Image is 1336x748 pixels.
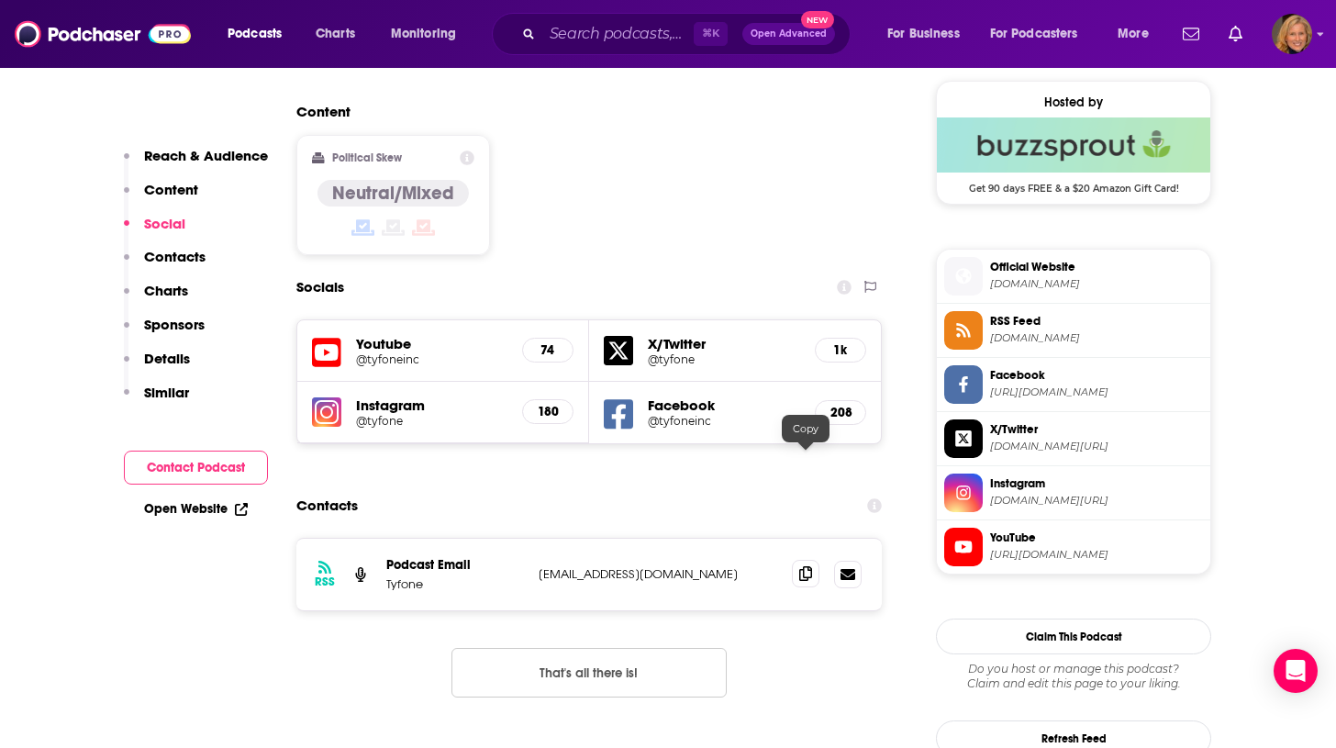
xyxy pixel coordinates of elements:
button: Charts [124,282,188,316]
a: RSS Feed[DOMAIN_NAME] [944,311,1203,350]
div: Hosted by [937,95,1210,110]
a: Official Website[DOMAIN_NAME] [944,257,1203,296]
a: X/Twitter[DOMAIN_NAME][URL] [944,419,1203,458]
button: Details [124,350,190,384]
button: Content [124,181,198,215]
img: Buzzsprout Deal: Get 90 days FREE & a $20 Amazon Gift Card! [937,117,1210,173]
a: Instagram[DOMAIN_NAME][URL] [944,474,1203,512]
div: Claim and edit this page to your liking. [936,662,1211,691]
p: Similar [144,384,189,401]
a: @tyfone [648,352,800,366]
a: YouTube[URL][DOMAIN_NAME] [944,528,1203,566]
h2: Content [296,103,867,120]
h3: RSS [315,575,335,589]
span: ⌘ K [694,22,728,46]
p: Details [144,350,190,367]
span: Monitoring [391,21,456,47]
input: Search podcasts, credits, & more... [542,19,694,49]
span: Facebook [990,367,1203,384]
a: @tyfoneinc [356,352,507,366]
span: instagram.com/tyfone [990,494,1203,508]
span: digitalbankingpodcast.com [990,277,1203,291]
a: Charts [304,19,366,49]
h5: Facebook [648,396,800,414]
button: Nothing here. [451,648,727,698]
p: Contacts [144,248,206,265]
p: Tyfone [386,576,524,592]
button: Contact Podcast [124,451,268,485]
h5: X/Twitter [648,335,800,352]
h5: Youtube [356,335,507,352]
a: Open Website [144,501,248,517]
span: Get 90 days FREE & a $20 Amazon Gift Card! [937,173,1210,195]
button: open menu [1105,19,1172,49]
span: Charts [316,21,355,47]
span: Open Advanced [751,29,827,39]
a: Facebook[URL][DOMAIN_NAME] [944,365,1203,404]
span: Instagram [990,475,1203,492]
button: Claim This Podcast [936,619,1211,654]
img: iconImage [312,397,341,427]
button: Open AdvancedNew [742,23,835,45]
p: Sponsors [144,316,205,333]
button: open menu [978,19,1105,49]
h5: 208 [830,405,851,420]
h5: 1k [830,342,851,358]
a: Buzzsprout Deal: Get 90 days FREE & a $20 Amazon Gift Card! [937,117,1210,193]
h2: Political Skew [332,151,402,164]
h5: Instagram [356,396,507,414]
button: Similar [124,384,189,418]
h5: 74 [538,342,558,358]
span: RSS Feed [990,313,1203,329]
p: Podcast Email [386,557,524,573]
p: [EMAIL_ADDRESS][DOMAIN_NAME] [539,566,777,582]
p: Reach & Audience [144,147,268,164]
p: Social [144,215,185,232]
a: @tyfone [356,414,507,428]
img: User Profile [1272,14,1312,54]
span: twitter.com/tyfone [990,440,1203,453]
button: open menu [378,19,480,49]
span: More [1118,21,1149,47]
div: Copy [782,415,829,442]
button: Sponsors [124,316,205,350]
button: Contacts [124,248,206,282]
button: Reach & Audience [124,147,268,181]
span: YouTube [990,530,1203,546]
img: Podchaser - Follow, Share and Rate Podcasts [15,17,191,51]
h2: Contacts [296,488,358,523]
span: For Business [887,21,960,47]
button: open menu [215,19,306,49]
h5: 180 [538,404,558,419]
div: Open Intercom Messenger [1274,649,1318,693]
span: https://www.facebook.com/tyfoneinc [990,385,1203,399]
p: Content [144,181,198,198]
div: Search podcasts, credits, & more... [509,13,868,55]
span: feeds.buzzsprout.com [990,331,1203,345]
span: Do you host or manage this podcast? [936,662,1211,676]
span: For Podcasters [990,21,1078,47]
span: Podcasts [228,21,282,47]
span: Official Website [990,259,1203,275]
button: Social [124,215,185,249]
span: https://www.youtube.com/@tyfoneinc [990,548,1203,562]
a: Show notifications dropdown [1175,18,1207,50]
span: X/Twitter [990,421,1203,438]
span: Logged in as LauraHVM [1272,14,1312,54]
h2: Socials [296,270,344,305]
span: New [801,11,834,28]
h4: Neutral/Mixed [332,182,454,205]
button: open menu [874,19,983,49]
a: Show notifications dropdown [1221,18,1250,50]
button: Show profile menu [1272,14,1312,54]
p: Charts [144,282,188,299]
a: @tyfoneinc [648,414,800,428]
